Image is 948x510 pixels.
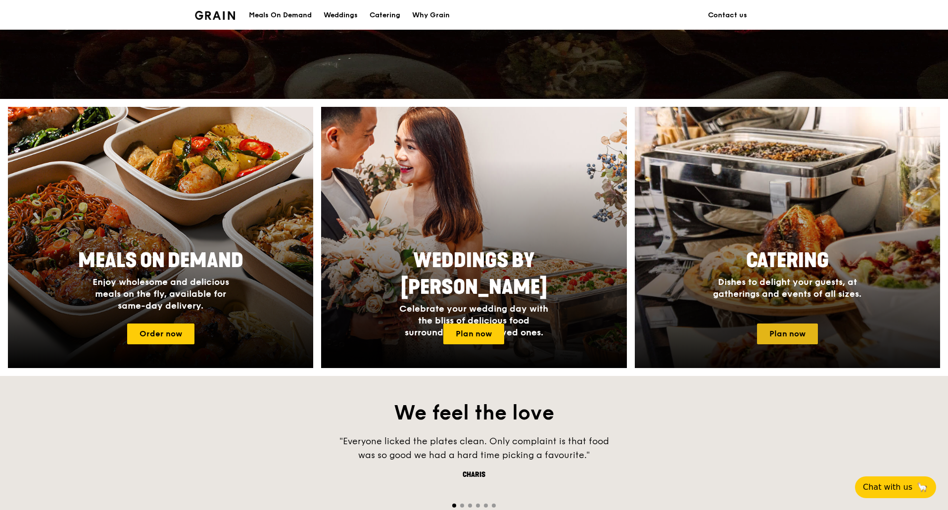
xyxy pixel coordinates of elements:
a: Meals On DemandEnjoy wholesome and delicious meals on the fly, available for same-day delivery.Or... [8,107,313,368]
a: Plan now [757,324,818,344]
span: 🦙 [916,481,928,493]
span: Weddings by [PERSON_NAME] [401,249,547,299]
span: Chat with us [863,481,912,493]
span: Celebrate your wedding day with the bliss of delicious food surrounded by your loved ones. [399,303,548,338]
a: Contact us [702,0,753,30]
div: "Everyone licked the plates clean. Only complaint is that food was so good we had a hard time pic... [326,434,622,462]
div: Weddings [324,0,358,30]
img: meals-on-demand-card.d2b6f6db.png [8,107,313,368]
span: Go to slide 1 [452,504,456,508]
span: Enjoy wholesome and delicious meals on the fly, available for same-day delivery. [93,277,229,311]
a: Weddings [318,0,364,30]
span: Go to slide 4 [476,504,480,508]
span: Dishes to delight your guests, at gatherings and events of all sizes. [713,277,861,299]
span: Go to slide 6 [492,504,496,508]
div: Why Grain [412,0,450,30]
span: Catering [746,249,829,273]
div: Charis [326,470,622,480]
button: Chat with us🦙 [855,476,936,498]
img: weddings-card.4f3003b8.jpg [321,107,626,368]
span: Go to slide 3 [468,504,472,508]
span: Meals On Demand [78,249,243,273]
div: Catering [370,0,400,30]
img: Grain [195,11,235,20]
a: Order now [127,324,194,344]
span: Go to slide 5 [484,504,488,508]
a: Catering [364,0,406,30]
span: Go to slide 2 [460,504,464,508]
a: Plan now [443,324,504,344]
div: Meals On Demand [249,0,312,30]
a: Weddings by [PERSON_NAME]Celebrate your wedding day with the bliss of delicious food surrounded b... [321,107,626,368]
a: Why Grain [406,0,456,30]
a: CateringDishes to delight your guests, at gatherings and events of all sizes.Plan now [635,107,940,368]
